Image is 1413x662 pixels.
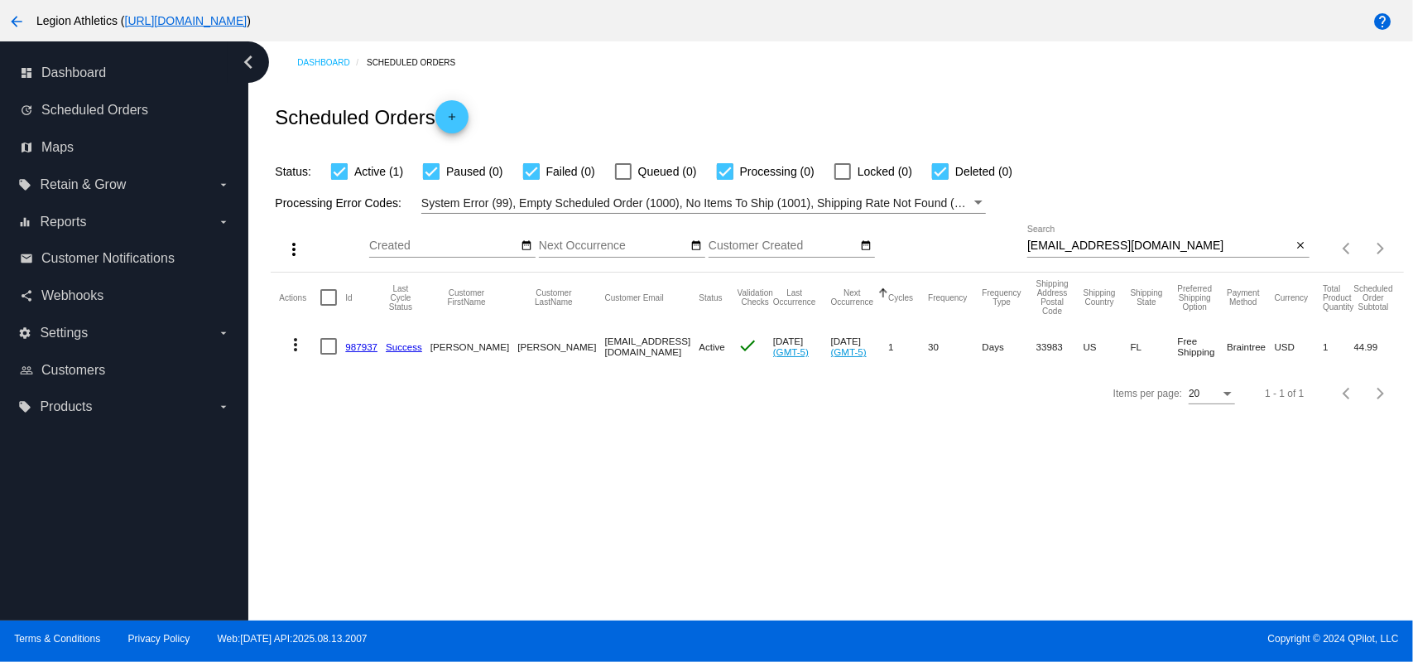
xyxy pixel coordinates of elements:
button: Change sorting for CurrencyIso [1275,292,1309,302]
mat-icon: date_range [860,239,872,253]
i: arrow_drop_down [217,215,230,229]
span: Maps [41,140,74,155]
button: Change sorting for CustomerFirstName [430,288,502,307]
button: Change sorting for Subtotal [1354,284,1393,312]
input: Customer Created [709,239,858,253]
mat-icon: date_range [521,239,533,253]
mat-cell: 44.99 [1354,322,1408,370]
mat-icon: check [738,336,757,355]
a: 987937 [345,341,377,352]
span: Status: [275,165,311,178]
a: update Scheduled Orders [20,97,230,123]
h2: Scheduled Orders [275,100,468,133]
mat-icon: close [1295,239,1306,253]
mat-select: Items per page: [1189,389,1235,400]
button: Change sorting for FrequencyType [983,288,1021,307]
i: share [20,289,33,302]
i: dashboard [20,66,33,80]
i: update [20,104,33,117]
div: 1 - 1 of 1 [1265,388,1304,399]
mat-cell: Free Shipping [1178,322,1228,370]
button: Next page [1364,232,1397,265]
span: Products [40,399,92,414]
i: map [20,141,33,154]
mat-icon: help [1372,12,1392,31]
mat-header-cell: Actions [279,273,320,322]
input: Created [369,239,518,253]
button: Change sorting for LastOccurrenceUtc [773,288,816,307]
a: dashboard Dashboard [20,60,230,86]
span: Locked (0) [858,162,912,181]
mat-icon: more_vert [284,239,304,259]
mat-cell: 30 [928,322,982,370]
mat-cell: [DATE] [773,322,831,370]
span: Active (1) [354,162,403,181]
span: Dashboard [41,65,106,80]
button: Change sorting for Id [345,292,352,302]
button: Change sorting for ShippingCountry [1084,288,1116,307]
mat-icon: arrow_back [7,12,26,31]
button: Change sorting for CustomerLastName [517,288,589,307]
a: email Customer Notifications [20,245,230,272]
mat-cell: Braintree [1227,322,1274,370]
i: chevron_left [235,49,262,75]
i: equalizer [18,215,31,229]
a: Success [386,341,422,352]
span: Scheduled Orders [41,103,148,118]
a: Scheduled Orders [367,50,470,75]
button: Change sorting for LastProcessingCycleId [386,284,416,312]
i: local_offer [18,178,31,191]
button: Change sorting for ShippingState [1131,288,1163,307]
span: Customers [41,363,105,378]
button: Change sorting for Cycles [888,292,913,302]
mat-cell: 1 [888,322,928,370]
mat-cell: US [1084,322,1131,370]
span: Failed (0) [546,162,595,181]
i: arrow_drop_down [217,326,230,340]
button: Change sorting for ShippingPostcode [1036,279,1069,316]
a: Web:[DATE] API:2025.08.13.2007 [218,633,368,645]
mat-cell: Days [983,322,1036,370]
span: Reports [40,215,86,230]
span: Paused (0) [446,162,502,181]
mat-cell: [PERSON_NAME] [430,322,517,370]
a: (GMT-5) [773,346,809,357]
mat-header-cell: Total Product Quantity [1323,273,1353,322]
button: Change sorting for CustomerEmail [605,292,664,302]
span: Active [699,341,725,352]
button: Change sorting for Frequency [928,292,967,302]
mat-icon: more_vert [286,335,305,355]
button: Change sorting for PreferredShippingOption [1178,284,1213,312]
mat-icon: add [442,111,462,131]
span: Deleted (0) [955,162,1012,181]
i: people_outline [20,364,33,377]
span: Legion Athletics ( ) [36,14,251,27]
mat-cell: FL [1131,322,1178,370]
mat-cell: USD [1275,322,1324,370]
span: Retain & Grow [40,177,126,192]
i: settings [18,326,31,340]
button: Next page [1364,377,1397,410]
i: email [20,252,33,265]
span: 20 [1189,388,1199,399]
a: Dashboard [297,50,367,75]
span: Processing Error Codes: [275,196,401,210]
span: Queued (0) [638,162,697,181]
mat-cell: [PERSON_NAME] [517,322,604,370]
mat-cell: [DATE] [831,322,889,370]
i: local_offer [18,400,31,413]
a: Privacy Policy [128,633,190,645]
a: people_outline Customers [20,357,230,384]
i: arrow_drop_down [217,178,230,191]
mat-cell: 33983 [1036,322,1084,370]
span: Customer Notifications [41,251,175,266]
button: Previous page [1331,232,1364,265]
span: Processing (0) [740,162,815,181]
button: Change sorting for NextOccurrenceUtc [831,288,874,307]
button: Clear [1292,238,1310,255]
mat-header-cell: Validation Checks [738,273,773,322]
a: (GMT-5) [831,346,867,357]
input: Search [1027,239,1292,253]
mat-icon: date_range [690,239,702,253]
mat-cell: [EMAIL_ADDRESS][DOMAIN_NAME] [605,322,699,370]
